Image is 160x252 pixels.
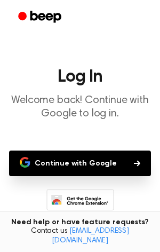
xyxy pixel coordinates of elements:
[6,227,154,246] span: Contact us
[9,68,151,85] h1: Log In
[11,7,71,28] a: Beep
[52,227,129,245] a: [EMAIL_ADDRESS][DOMAIN_NAME]
[9,94,151,121] p: Welcome back! Continue with Google to log in.
[9,151,151,176] button: Continue with Google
